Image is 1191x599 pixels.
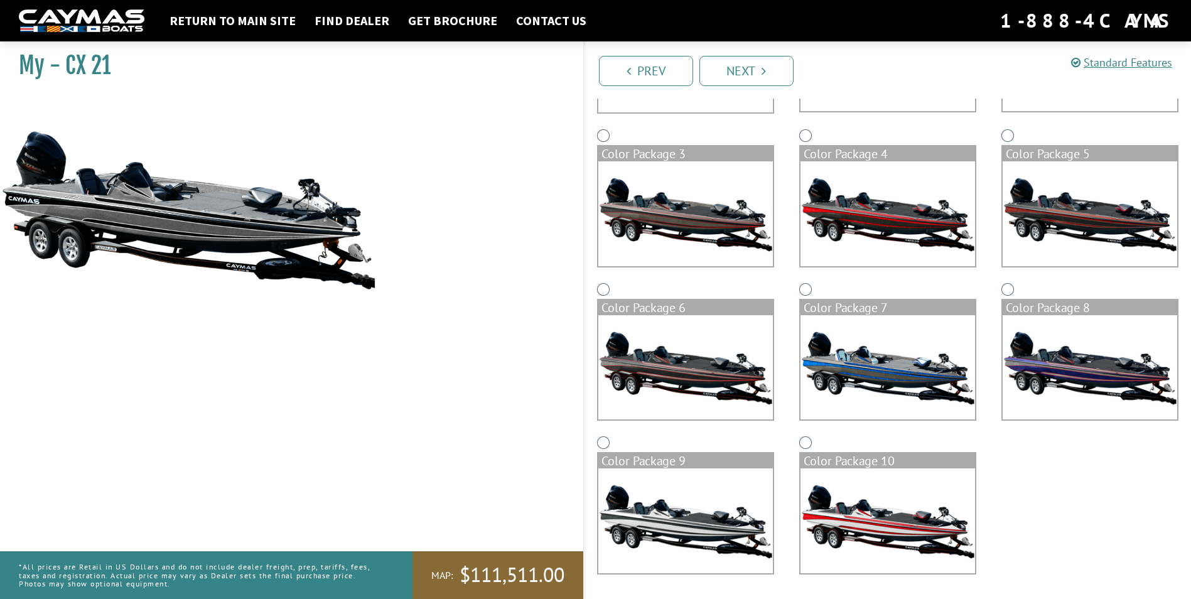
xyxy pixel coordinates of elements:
[598,453,773,468] div: Color Package 9
[163,13,302,29] a: Return to main site
[800,468,975,573] img: color_package_341.png
[431,569,453,582] span: MAP:
[1003,300,1177,315] div: Color Package 8
[19,9,144,33] img: white-logo-c9c8dbefe5ff5ceceb0f0178aa75bf4bb51f6bca0971e226c86eb53dfe498488.png
[1003,161,1177,266] img: color_package_336.png
[599,56,693,86] a: Prev
[1071,55,1172,70] a: Standard Features
[460,562,564,588] span: $111,511.00
[1003,315,1177,420] img: color_package_339.png
[800,453,975,468] div: Color Package 10
[402,13,504,29] a: Get Brochure
[699,56,794,86] a: Next
[1000,7,1172,35] div: 1-888-4CAYMAS
[510,13,593,29] a: Contact Us
[800,146,975,161] div: Color Package 4
[800,161,975,266] img: color_package_335.png
[308,13,396,29] a: Find Dealer
[800,300,975,315] div: Color Package 7
[800,315,975,420] img: color_package_338.png
[598,468,773,573] img: color_package_340.png
[19,556,384,594] p: *All prices are Retail in US Dollars and do not include dealer freight, prep, tariffs, fees, taxe...
[412,551,583,599] a: MAP:$111,511.00
[598,161,773,266] img: color_package_334.png
[1003,146,1177,161] div: Color Package 5
[19,51,552,80] h1: My - CX 21
[598,146,773,161] div: Color Package 3
[598,300,773,315] div: Color Package 6
[598,315,773,420] img: color_package_337.png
